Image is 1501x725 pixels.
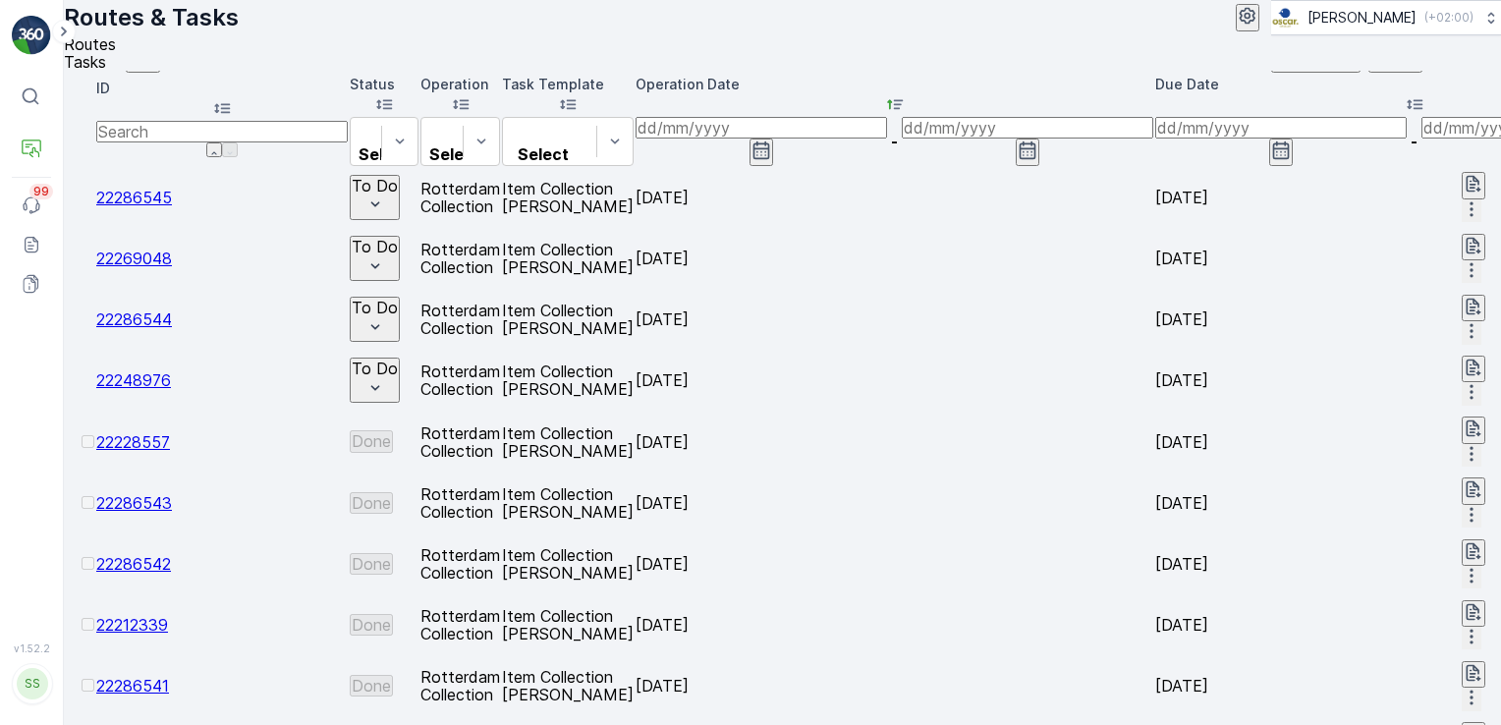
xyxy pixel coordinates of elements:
input: dd/mm/yyyy [636,117,887,139]
p: Item Collection [PERSON_NAME] [502,546,634,582]
p: Select [429,145,480,163]
p: ( +02:00 ) [1424,10,1473,26]
button: To Do [350,358,400,403]
p: Done [352,616,391,634]
button: Done [350,675,393,697]
a: 22228557 [96,432,170,452]
p: Rotterdam Collection [420,241,500,276]
p: Rotterdam Collection [420,302,500,337]
p: Rotterdam Collection [420,485,500,521]
p: Item Collection [PERSON_NAME] [502,485,634,521]
p: Task Template [502,75,634,94]
button: Done [350,614,393,636]
a: 22286542 [96,554,171,574]
td: [DATE] [636,229,1153,288]
p: Item Collection [PERSON_NAME] [502,302,634,337]
p: 99 [33,184,49,199]
p: To Do [352,360,398,377]
button: SS [12,658,51,709]
a: 22269048 [96,249,172,268]
td: [DATE] [636,474,1153,532]
p: - [1411,133,1418,150]
input: dd/mm/yyyy [902,117,1153,139]
a: 22286545 [96,188,172,207]
p: Clear Filters [1273,52,1359,70]
td: [DATE] [636,290,1153,349]
p: To Do [352,177,398,195]
p: Add [128,52,158,70]
p: Rotterdam Collection [420,362,500,398]
p: Item Collection [PERSON_NAME] [502,241,634,276]
input: dd/mm/yyyy [1155,117,1407,139]
td: [DATE] [636,595,1153,654]
p: [PERSON_NAME] [1307,8,1417,28]
button: Done [350,492,393,514]
p: Rotterdam Collection [420,180,500,215]
p: - [891,133,898,150]
a: 22212339 [96,615,168,635]
a: 99 [12,186,51,225]
td: [DATE] [636,168,1153,227]
td: [DATE] [636,351,1153,410]
p: Select [359,145,410,163]
img: basis-logo_rgb2x.png [1271,7,1300,28]
a: 22286543 [96,493,172,513]
p: Done [352,555,391,573]
div: SS [17,668,48,699]
a: 22286544 [96,309,172,329]
p: Select [511,145,576,163]
button: To Do [350,175,400,220]
button: Done [350,553,393,575]
p: Item Collection [PERSON_NAME] [502,668,634,703]
a: 22286541 [96,676,169,696]
p: Rotterdam Collection [420,546,500,582]
p: Operation Date [636,75,1153,94]
p: Export [1370,52,1420,70]
p: Operation [420,75,500,94]
td: [DATE] [636,656,1153,715]
button: To Do [350,236,400,281]
p: To Do [352,238,398,255]
span: Routes [64,34,116,54]
td: [DATE] [636,534,1153,593]
p: Rotterdam Collection [420,424,500,460]
p: ID [96,79,348,98]
p: Done [352,494,391,512]
input: Search [96,121,348,142]
p: Item Collection [PERSON_NAME] [502,424,634,460]
p: Done [352,432,391,450]
p: Done [352,677,391,695]
button: To Do [350,297,400,342]
p: To Do [352,299,398,316]
button: Done [350,430,393,452]
span: Tasks [64,52,106,72]
p: Item Collection [PERSON_NAME] [502,180,634,215]
p: Rotterdam Collection [420,668,500,703]
img: logo [12,16,51,55]
p: Item Collection [PERSON_NAME] [502,362,634,398]
p: Status [350,75,418,94]
span: v 1.52.2 [12,642,51,654]
a: 22248976 [96,370,171,390]
p: Item Collection [PERSON_NAME] [502,607,634,642]
p: Rotterdam Collection [420,607,500,642]
td: [DATE] [636,412,1153,471]
p: Routes & Tasks [64,2,239,33]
